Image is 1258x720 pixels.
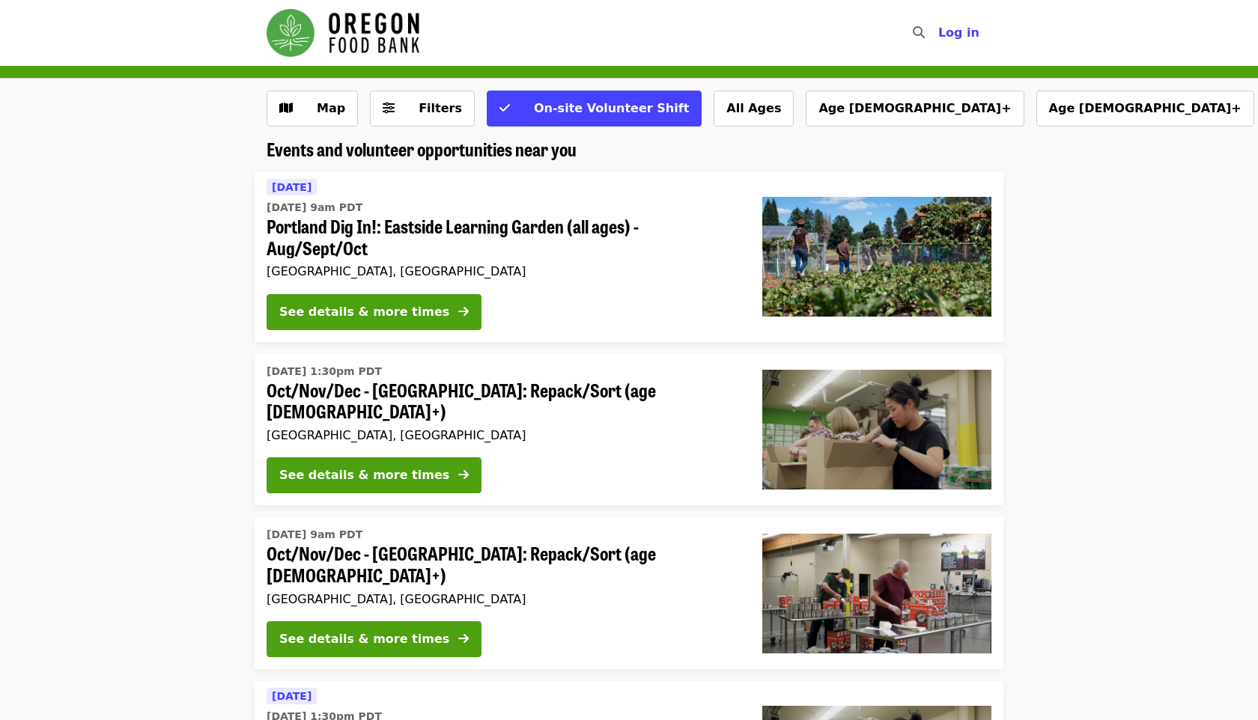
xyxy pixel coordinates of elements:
button: See details & more times [267,457,481,493]
time: [DATE] 9am PDT [267,527,362,543]
i: arrow-right icon [458,632,469,646]
span: Oct/Nov/Dec - [GEOGRAPHIC_DATA]: Repack/Sort (age [DEMOGRAPHIC_DATA]+) [267,543,738,586]
span: On-site Volunteer Shift [534,101,689,115]
button: Age [DEMOGRAPHIC_DATA]+ [1036,91,1254,126]
span: Portland Dig In!: Eastside Learning Garden (all ages) - Aug/Sept/Oct [267,216,738,259]
button: See details & more times [267,294,481,330]
div: [GEOGRAPHIC_DATA], [GEOGRAPHIC_DATA] [267,592,738,606]
i: arrow-right icon [458,305,469,319]
div: See details & more times [279,303,449,321]
button: Age [DEMOGRAPHIC_DATA]+ [806,91,1024,126]
i: check icon [499,101,510,115]
span: Events and volunteer opportunities near you [267,135,577,162]
span: Log in [938,25,979,40]
button: All Ages [714,91,794,126]
span: Map [317,101,345,115]
input: Search [934,15,946,51]
a: See details for "Oct/Nov/Dec - Portland: Repack/Sort (age 8+)" [255,354,1003,506]
div: See details & more times [279,630,449,648]
button: Filters (0 selected) [370,91,475,126]
a: See details for "Portland Dig In!: Eastside Learning Garden (all ages) - Aug/Sept/Oct" [255,172,1003,342]
time: [DATE] 1:30pm PDT [267,364,382,379]
span: Oct/Nov/Dec - [GEOGRAPHIC_DATA]: Repack/Sort (age [DEMOGRAPHIC_DATA]+) [267,379,738,423]
button: Show map view [267,91,358,126]
span: Filters [419,101,462,115]
button: See details & more times [267,621,481,657]
img: Portland Dig In!: Eastside Learning Garden (all ages) - Aug/Sept/Oct organized by Oregon Food Bank [762,197,991,317]
img: Oregon Food Bank - Home [267,9,419,57]
i: arrow-right icon [458,468,469,482]
span: [DATE] [272,690,312,702]
img: Oct/Nov/Dec - Portland: Repack/Sort (age 16+) organized by Oregon Food Bank [762,534,991,653]
i: map icon [279,101,293,115]
i: sliders-h icon [383,101,395,115]
i: search icon [913,25,925,40]
time: [DATE] 9am PDT [267,200,362,216]
div: [GEOGRAPHIC_DATA], [GEOGRAPHIC_DATA] [267,264,738,278]
img: Oct/Nov/Dec - Portland: Repack/Sort (age 8+) organized by Oregon Food Bank [762,370,991,489]
div: [GEOGRAPHIC_DATA], [GEOGRAPHIC_DATA] [267,428,738,442]
a: See details for "Oct/Nov/Dec - Portland: Repack/Sort (age 16+)" [255,517,1003,669]
span: [DATE] [272,181,312,193]
button: Log in [926,18,991,48]
button: On-site Volunteer Shift [487,91,702,126]
div: See details & more times [279,466,449,484]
